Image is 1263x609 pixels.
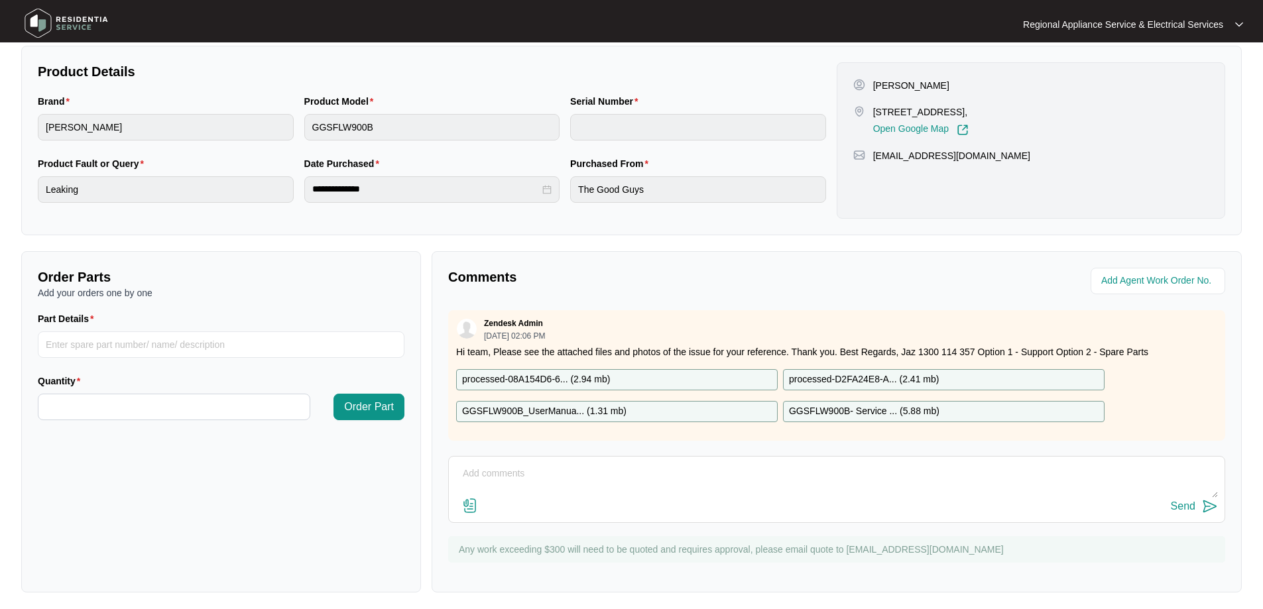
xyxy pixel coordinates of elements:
img: Link-External [957,124,969,136]
input: Quantity [38,394,310,419]
button: Send [1171,498,1218,516]
input: Product Fault or Query [38,176,294,203]
input: Product Model [304,114,560,140]
input: Brand [38,114,294,140]
p: Comments [448,268,827,286]
img: user.svg [457,319,477,339]
label: Product Model [304,95,379,108]
label: Serial Number [570,95,643,108]
img: residentia service logo [20,3,113,43]
input: Date Purchased [312,182,540,196]
div: Send [1171,500,1195,512]
label: Quantity [38,374,86,388]
img: send-icon.svg [1202,498,1218,514]
button: Order Part [333,394,404,420]
img: user-pin [853,79,865,91]
p: GGSFLW900B_UserManua... ( 1.31 mb ) [462,404,627,419]
label: Product Fault or Query [38,157,149,170]
input: Purchased From [570,176,826,203]
input: Part Details [38,331,404,358]
input: Serial Number [570,114,826,140]
input: Add Agent Work Order No. [1101,273,1217,289]
p: [PERSON_NAME] [873,79,949,92]
a: Open Google Map [873,124,969,136]
p: Add your orders one by one [38,286,404,300]
p: Regional Appliance Service & Electrical Services [1023,18,1223,31]
img: map-pin [853,149,865,161]
label: Purchased From [570,157,654,170]
p: processed-08A154D6-6... ( 2.94 mb ) [462,372,610,387]
p: [EMAIL_ADDRESS][DOMAIN_NAME] [873,149,1030,162]
p: Hi team, Please see the attached files and photos of the issue for your reference. Thank you. Bes... [456,345,1217,359]
p: Any work exceeding $300 will need to be quoted and requires approval, please email quote to [EMAI... [459,543,1219,556]
p: processed-D2FA24E8-A... ( 2.41 mb ) [789,372,939,387]
p: Zendesk Admin [484,318,543,329]
p: Order Parts [38,268,404,286]
img: file-attachment-doc.svg [462,498,478,514]
label: Date Purchased [304,157,385,170]
label: Part Details [38,312,99,325]
img: map-pin [853,105,865,117]
p: GGSFLW900B- Service ... ( 5.88 mb ) [789,404,939,419]
p: Product Details [38,62,826,81]
label: Brand [38,95,75,108]
p: [DATE] 02:06 PM [484,332,545,340]
p: [STREET_ADDRESS], [873,105,969,119]
img: dropdown arrow [1235,21,1243,28]
span: Order Part [344,399,394,415]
